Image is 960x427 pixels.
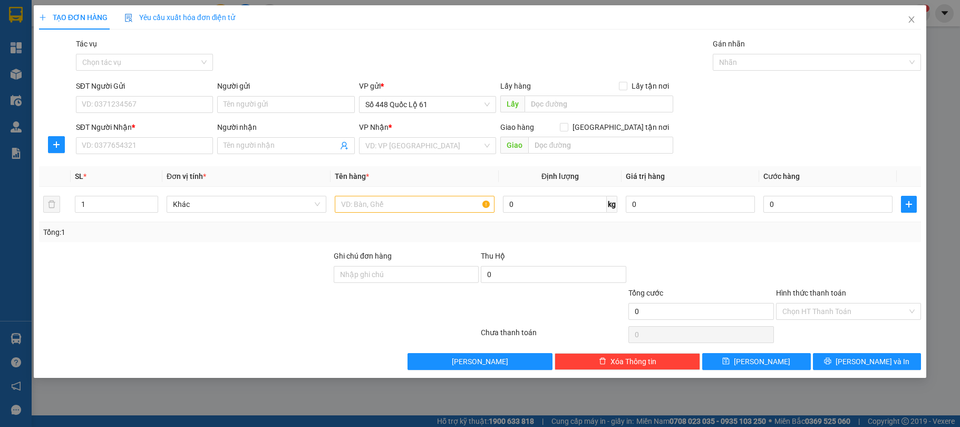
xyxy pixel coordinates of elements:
span: TẠO ĐƠN HÀNG [39,13,108,22]
span: Giá trị hàng [626,172,665,181]
input: VD: Bàn, Ghế [335,196,494,213]
span: Lấy tận nơi [627,80,673,92]
span: Tên hàng [335,172,369,181]
span: Định lượng [541,172,579,181]
span: Lấy hàng [500,82,531,90]
span: Cước hàng [763,172,800,181]
div: VP gửi [359,80,497,92]
span: kg [607,196,617,213]
div: Chưa thanh toán [480,327,627,345]
span: Số 448 Quốc Lộ 61 [365,97,490,112]
label: Ghi chú đơn hàng [334,252,392,260]
input: Dọc đường [525,96,673,112]
input: Dọc đường [528,137,673,154]
span: plus [39,14,46,21]
div: Người nhận [217,121,355,133]
span: Giao [500,137,528,154]
span: close [907,15,916,24]
label: Hình thức thanh toán [776,289,846,297]
input: Ghi chú đơn hàng [334,266,479,283]
button: plus [48,136,65,153]
button: Close [897,5,926,35]
input: 0 [626,196,755,213]
span: Khác [173,196,320,212]
button: delete [43,196,60,213]
span: plus [901,200,916,208]
label: Gán nhãn [713,40,745,48]
button: save[PERSON_NAME] [702,353,811,370]
span: Yêu cầu xuất hóa đơn điện tử [124,13,236,22]
span: SL [75,172,83,181]
div: Người gửi [217,80,355,92]
span: delete [599,357,606,366]
span: Xóa Thông tin [610,356,656,367]
span: plus [49,140,64,149]
div: Tổng: 1 [43,226,371,238]
label: Tác vụ [76,40,97,48]
span: printer [824,357,831,366]
span: Tổng cước [628,289,663,297]
div: SĐT Người Nhận [76,121,214,133]
span: Lấy [500,96,525,112]
button: plus [901,196,917,213]
span: save [722,357,730,366]
span: Đơn vị tính [167,172,206,181]
span: [PERSON_NAME] [734,356,790,367]
span: Giao hàng [500,123,534,131]
span: [PERSON_NAME] và In [836,356,909,367]
img: icon [124,14,133,22]
span: user-add [340,141,348,150]
button: [PERSON_NAME] [408,353,553,370]
div: SĐT Người Gửi [76,80,214,92]
span: Thu Hộ [481,252,505,260]
span: [PERSON_NAME] [452,356,508,367]
span: [GEOGRAPHIC_DATA] tận nơi [568,121,673,133]
button: deleteXóa Thông tin [555,353,700,370]
span: VP Nhận [359,123,389,131]
button: printer[PERSON_NAME] và In [813,353,922,370]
